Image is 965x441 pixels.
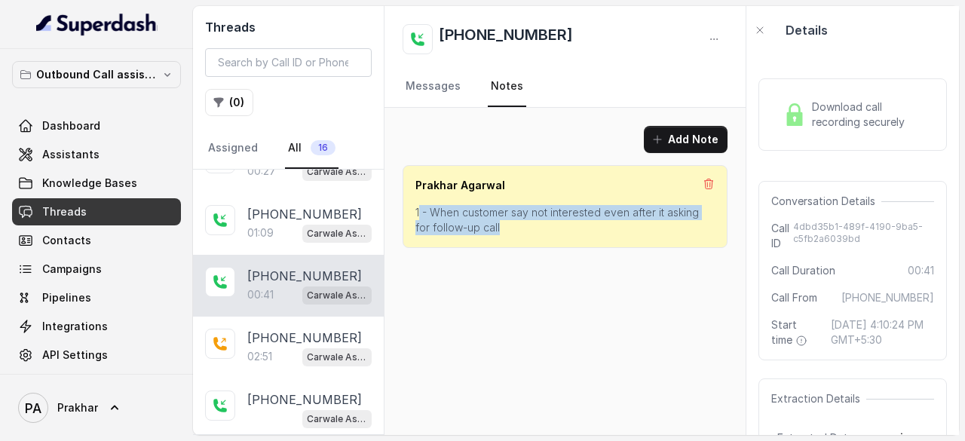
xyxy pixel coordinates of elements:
p: Outbound Call assistant [36,66,157,84]
text: PA [25,400,41,416]
p: Carwale Assistant [307,350,367,365]
input: Search by Call ID or Phone Number [205,48,372,77]
a: Dashboard [12,112,181,139]
span: 00:41 [908,263,934,278]
h2: [PHONE_NUMBER] [439,24,573,54]
span: Contacts [42,233,91,248]
p: [PHONE_NUMBER] [247,267,362,285]
span: Threads [42,204,87,219]
a: Pipelines [12,284,181,311]
span: Integrations [42,319,108,334]
a: Knowledge Bases [12,170,181,197]
p: 02:51 [247,349,272,364]
span: Prakhar [57,400,98,415]
p: 01:09 [247,225,274,240]
a: Prakhar [12,387,181,429]
span: Assistants [42,147,100,162]
span: Download call recording securely [812,100,928,130]
p: Details [786,21,828,39]
img: Lock Icon [783,103,806,126]
span: Campaigns [42,262,102,277]
p: Carwale Assistant [307,164,367,179]
nav: Tabs [205,128,372,169]
p: Carwale Assistant [307,412,367,427]
a: Assigned [205,128,261,169]
button: (0) [205,89,253,116]
p: [PHONE_NUMBER] [247,205,362,223]
a: Notes [488,66,526,107]
span: Dashboard [42,118,100,133]
span: 16 [311,140,335,155]
a: Campaigns [12,256,181,283]
p: 00:41 [247,287,274,302]
span: Knowledge Bases [42,176,137,191]
p: Prakhar Agarwal [415,178,505,193]
span: Call ID [771,221,793,251]
span: Pipelines [42,290,91,305]
span: [DATE] 4:10:24 PM GMT+5:30 [831,317,934,348]
p: 00:27 [247,164,276,179]
span: Start time [771,317,819,348]
p: [PHONE_NUMBER] [247,390,362,409]
p: Carwale Assistant [307,288,367,303]
a: API Settings [12,341,181,369]
nav: Tabs [403,66,728,107]
button: Outbound Call assistant [12,61,181,88]
a: Messages [403,66,464,107]
a: Contacts [12,227,181,254]
a: Threads [12,198,181,225]
h2: Threads [205,18,372,36]
span: Conversation Details [771,194,881,209]
a: All16 [285,128,339,169]
p: 1 - When customer say not interested even after it asking for follow-up call [415,205,715,235]
p: [PHONE_NUMBER] [247,329,362,347]
a: Integrations [12,313,181,340]
img: light.svg [36,12,158,36]
span: Call Duration [771,263,835,278]
span: [PHONE_NUMBER] [841,290,934,305]
button: Add Note [644,126,728,153]
a: Assistants [12,141,181,168]
span: API Settings [42,348,108,363]
span: Extraction Details [771,391,866,406]
span: 4dbd35b1-489f-4190-9ba5-c5fb2a6039bd [793,221,934,251]
p: Carwale Assistant [307,226,367,241]
span: Call From [771,290,817,305]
